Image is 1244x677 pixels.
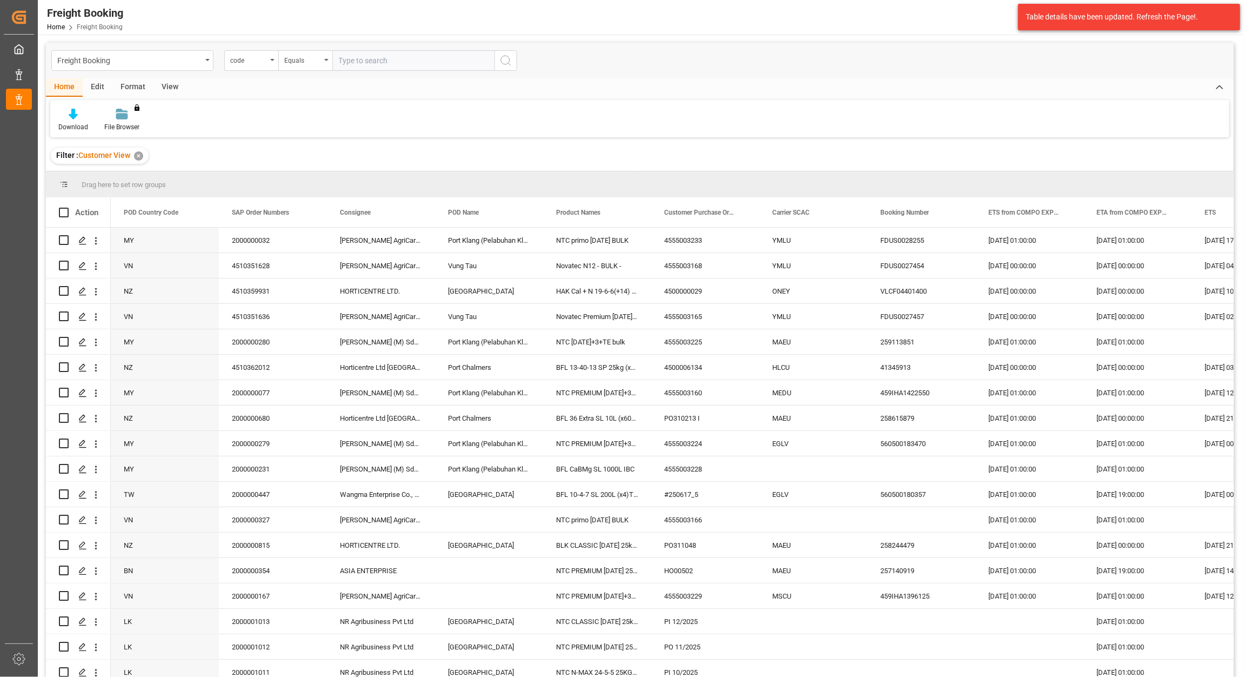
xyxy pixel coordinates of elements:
[278,50,332,71] button: open menu
[880,209,929,216] span: Booking Number
[327,456,435,481] div: [PERSON_NAME] (M) Sdn Bhd, [STREET_ADDRESS]
[975,380,1084,405] div: [DATE] 01:00:00
[651,482,759,507] div: #250617_5
[46,583,111,609] div: Press SPACE to select this row.
[651,278,759,303] div: 4500000029
[759,558,867,583] div: MAEU
[867,304,975,329] div: FDUS0027457
[435,456,543,481] div: Port Klang (Pelabuhan Klang)
[975,583,1084,608] div: [DATE] 01:00:00
[219,431,327,456] div: 2000000279
[543,278,651,303] div: HAK Cal + N 19-6-6(+14) 25kg (x42) WW;HAK Cal + NPK [DATE](+15) 25Kg (x42) WW
[327,507,435,532] div: [PERSON_NAME] AgriCare Vietnam, Co., Ltd.,, [GEOGRAPHIC_DATA],
[46,456,111,482] div: Press SPACE to select this row.
[219,228,327,253] div: 2000000032
[435,482,543,507] div: [GEOGRAPHIC_DATA]
[1084,355,1192,380] div: [DATE] 00:00:00
[772,209,810,216] span: Carrier SCAC
[1084,609,1192,634] div: [DATE] 01:00:00
[1084,583,1192,608] div: [DATE] 01:00:00
[46,609,111,634] div: Press SPACE to select this row.
[867,329,975,354] div: 259113851
[111,355,219,380] div: NZ
[340,209,371,216] span: Consignee
[46,482,111,507] div: Press SPACE to select this row.
[46,329,111,355] div: Press SPACE to select this row.
[1084,228,1192,253] div: [DATE] 01:00:00
[494,50,517,71] button: search button
[975,304,1084,329] div: [DATE] 00:00:00
[46,78,83,97] div: Home
[975,482,1084,507] div: [DATE] 01:00:00
[664,209,737,216] span: Customer Purchase Order Numbers
[975,253,1084,278] div: [DATE] 00:00:00
[327,482,435,507] div: Wangma Enterprise Co., Ltd.
[219,253,327,278] div: 4510351628
[543,456,651,481] div: BFL CaBMg SL 1000L IBC
[46,507,111,533] div: Press SPACE to select this row.
[46,634,111,660] div: Press SPACE to select this row.
[435,304,543,329] div: Vung Tau
[975,558,1084,583] div: [DATE] 01:00:00
[975,507,1084,532] div: [DATE] 01:00:00
[543,253,651,278] div: Novatec N12 - BULK -
[112,78,153,97] div: Format
[1026,11,1225,23] div: Table details have been updated. Refresh the Page!.
[327,533,435,557] div: HORTICENTRE LTD.
[1084,431,1192,456] div: [DATE] 01:00:00
[759,482,867,507] div: EGLV
[543,228,651,253] div: NTC primo [DATE] BULK
[759,253,867,278] div: YMLU
[975,533,1084,557] div: [DATE] 01:00:00
[975,278,1084,303] div: [DATE] 00:00:00
[219,304,327,329] div: 4510351636
[435,253,543,278] div: Vung Tau
[83,78,112,97] div: Edit
[219,634,327,659] div: 2000001012
[232,209,289,216] span: SAP Order Numbers
[1084,456,1192,481] div: [DATE] 01:00:00
[543,583,651,608] div: NTC PREMIUM [DATE]+3+TE BULK
[759,431,867,456] div: EGLV
[111,253,219,278] div: VN
[327,228,435,253] div: [PERSON_NAME] AgriCare Vietnam, Co., Ltd.,, [GEOGRAPHIC_DATA],
[543,558,651,583] div: NTC PREMIUM [DATE] 25kg (x42) INT
[1084,634,1192,659] div: [DATE] 01:00:00
[1084,329,1192,354] div: [DATE] 01:00:00
[327,609,435,634] div: NR Agribusiness Pvt Ltd
[975,406,1084,430] div: [DATE] 01:00:00
[327,634,435,659] div: NR Agribusiness Pvt Ltd
[46,304,111,329] div: Press SPACE to select this row.
[448,209,479,216] span: POD Name
[153,78,186,97] div: View
[219,609,327,634] div: 2000001013
[82,181,166,189] span: Drag here to set row groups
[543,329,651,354] div: NTC [DATE]+3+TE bulk
[46,431,111,456] div: Press SPACE to select this row.
[219,558,327,583] div: 2000000354
[327,278,435,303] div: HORTICENTRE LTD.
[46,533,111,558] div: Press SPACE to select this row.
[435,329,543,354] div: Port Klang (Pelabuhan Klang)
[327,355,435,380] div: Horticentre Ltd [GEOGRAPHIC_DATA]
[224,50,278,71] button: open menu
[46,380,111,406] div: Press SPACE to select this row.
[1084,253,1192,278] div: [DATE] 00:00:00
[1205,209,1216,216] span: ETS
[111,634,219,659] div: LK
[759,533,867,557] div: MAEU
[1084,558,1192,583] div: [DATE] 19:00:00
[651,380,759,405] div: 4555003160
[651,558,759,583] div: HO00502
[651,355,759,380] div: 4500006134
[111,380,219,405] div: MY
[327,558,435,583] div: ASIA ENTERPRISE
[47,5,123,21] div: Freight Booking
[651,456,759,481] div: 4555003228
[867,278,975,303] div: VLCF04401400
[111,609,219,634] div: LK
[111,406,219,430] div: NZ
[543,533,651,557] div: BLK CLASSIC [DATE] 25kg (x42) INT
[219,406,327,430] div: 2000000680
[1084,533,1192,557] div: [DATE] 00:00:00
